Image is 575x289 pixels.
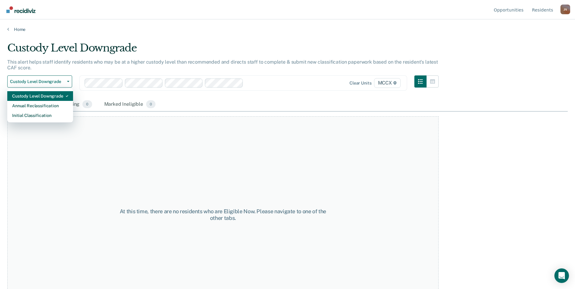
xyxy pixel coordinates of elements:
div: Dropdown Menu [7,89,73,123]
div: Marked Ineligible0 [103,98,157,111]
div: Annual Reclassification [12,101,68,111]
div: At this time, there are no residents who are Eligible Now. Please navigate to one of the other tabs. [115,208,330,221]
img: Recidiviz [6,6,35,13]
div: Pending0 [60,98,93,111]
div: Custody Level Downgrade [7,42,439,59]
span: 0 [82,100,92,108]
div: Open Intercom Messenger [554,268,569,283]
div: Custody Level Downgrade [12,91,68,101]
span: Custody Level Downgrade [10,79,65,84]
span: 0 [146,100,155,108]
button: Custody Level Downgrade [7,75,72,88]
span: MCCX [374,78,401,88]
p: This alert helps staff identify residents who may be at a higher custody level than recommended a... [7,59,438,71]
div: Clear units [349,81,372,86]
div: Initial Classification [12,111,68,120]
button: Profile dropdown button [560,5,570,14]
a: Home [7,27,568,32]
div: J N [560,5,570,14]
